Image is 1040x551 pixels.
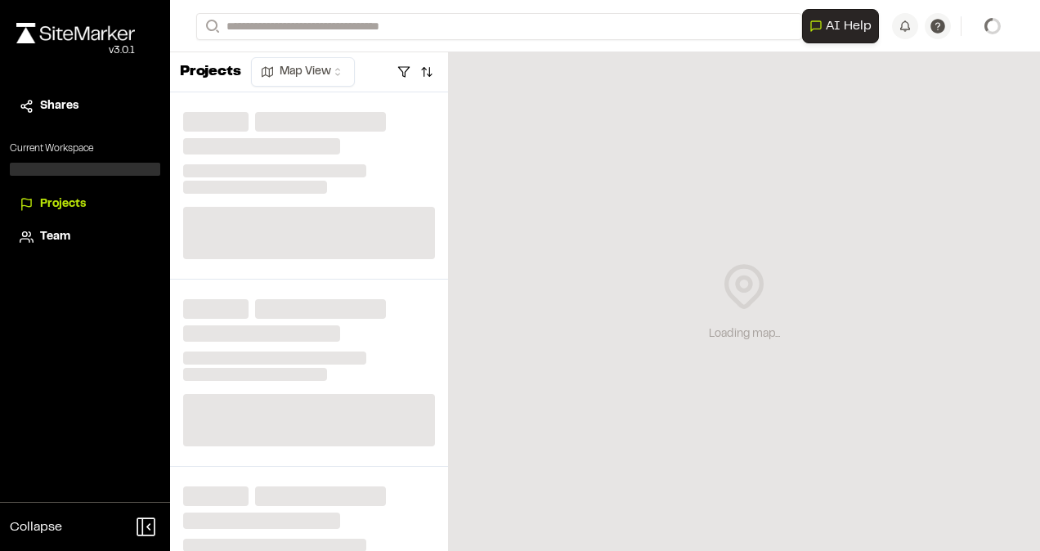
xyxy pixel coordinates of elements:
[10,517,62,537] span: Collapse
[802,9,885,43] div: Open AI Assistant
[20,228,150,246] a: Team
[709,325,780,343] div: Loading map...
[802,9,879,43] button: Open AI Assistant
[40,195,86,213] span: Projects
[40,228,70,246] span: Team
[826,16,872,36] span: AI Help
[20,195,150,213] a: Projects
[16,43,135,58] div: Oh geez...please don't...
[180,61,241,83] p: Projects
[20,97,150,115] a: Shares
[196,13,226,40] button: Search
[16,23,135,43] img: rebrand.png
[40,97,78,115] span: Shares
[10,141,160,156] p: Current Workspace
